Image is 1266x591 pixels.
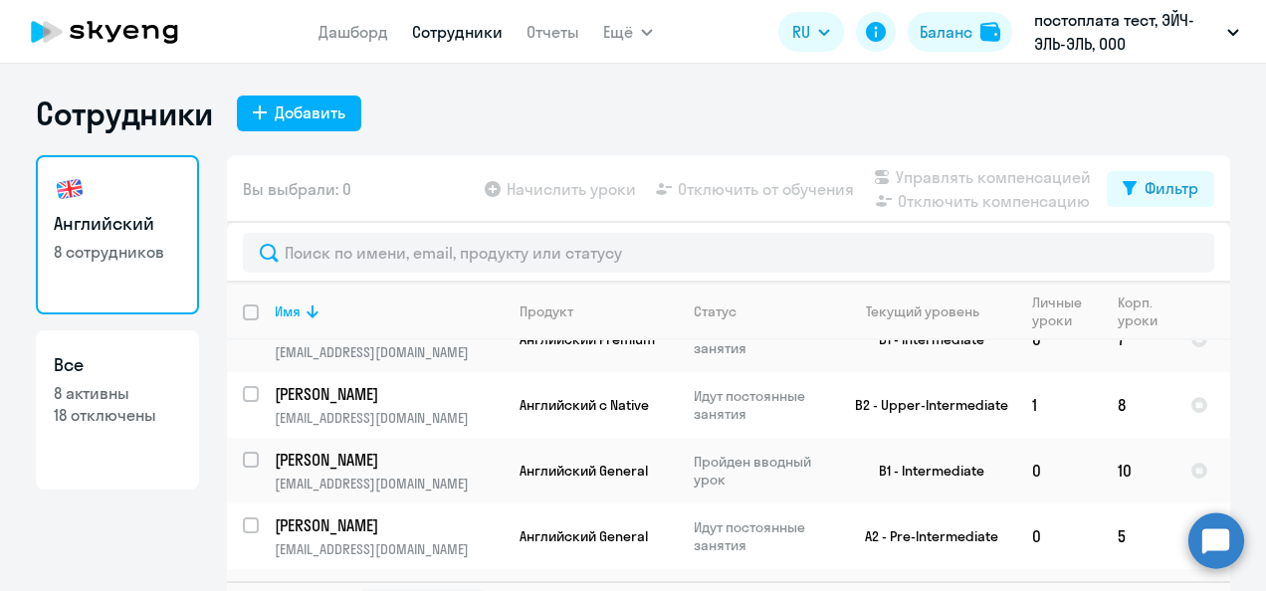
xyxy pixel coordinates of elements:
[520,302,573,320] div: Продукт
[831,503,1016,569] td: A2 - Pre-Intermediate
[275,100,345,124] div: Добавить
[1102,503,1174,569] td: 5
[36,330,199,490] a: Все8 активны18 отключены
[831,438,1016,503] td: B1 - Intermediate
[1102,438,1174,503] td: 10
[908,12,1012,52] button: Балансbalance
[275,540,503,558] p: [EMAIL_ADDRESS][DOMAIN_NAME]
[603,20,633,44] span: Ещё
[275,449,503,471] a: [PERSON_NAME]
[778,12,844,52] button: RU
[831,372,1016,438] td: B2 - Upper-Intermediate
[54,241,181,263] p: 8 сотрудников
[275,409,503,427] p: [EMAIL_ADDRESS][DOMAIN_NAME]
[237,96,361,131] button: Добавить
[54,404,181,426] p: 18 отключены
[1145,176,1198,200] div: Фильтр
[694,518,830,554] p: Идут постоянные занятия
[1032,294,1101,329] div: Личные уроки
[694,387,830,423] p: Идут постоянные занятия
[1016,372,1102,438] td: 1
[866,302,979,320] div: Текущий уровень
[54,352,181,378] h3: Все
[520,462,648,480] span: Английский General
[275,383,503,405] a: [PERSON_NAME]
[275,302,301,320] div: Имя
[275,514,500,536] p: [PERSON_NAME]
[275,449,500,471] p: [PERSON_NAME]
[243,177,351,201] span: Вы выбрали: 0
[847,302,1015,320] div: Текущий уровень
[1016,438,1102,503] td: 0
[1016,503,1102,569] td: 0
[318,22,388,42] a: Дашборд
[275,302,503,320] div: Имя
[1024,8,1249,56] button: постоплата тест, ЭЙЧ-ЭЛЬ-ЭЛЬ, ООО
[1118,294,1173,329] div: Корп. уроки
[1107,171,1214,207] button: Фильтр
[527,22,579,42] a: Отчеты
[36,94,213,133] h1: Сотрудники
[980,22,1000,42] img: balance
[792,20,810,44] span: RU
[1034,8,1219,56] p: постоплата тест, ЭЙЧ-ЭЛЬ-ЭЛЬ, ООО
[920,20,972,44] div: Баланс
[694,453,830,489] p: Пройден вводный урок
[36,155,199,314] a: Английский8 сотрудников
[54,211,181,237] h3: Английский
[54,382,181,404] p: 8 активны
[275,475,503,492] p: [EMAIL_ADDRESS][DOMAIN_NAME]
[603,12,653,52] button: Ещё
[243,233,1214,273] input: Поиск по имени, email, продукту или статусу
[1102,372,1174,438] td: 8
[275,514,503,536] a: [PERSON_NAME]
[520,527,648,545] span: Английский General
[694,302,737,320] div: Статус
[275,383,500,405] p: [PERSON_NAME]
[412,22,503,42] a: Сотрудники
[520,396,649,414] span: Английский с Native
[275,343,503,361] p: [EMAIL_ADDRESS][DOMAIN_NAME]
[54,173,86,205] img: english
